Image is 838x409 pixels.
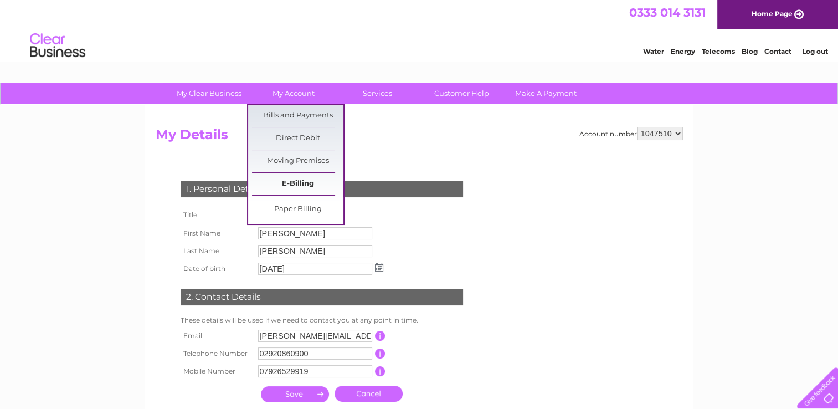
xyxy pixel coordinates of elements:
img: logo.png [29,29,86,63]
a: Contact [764,47,791,55]
th: Mobile Number [178,362,255,380]
input: Information [375,331,385,341]
img: ... [375,263,383,272]
a: Telecoms [702,47,735,55]
a: E-Billing [252,173,343,195]
a: Log out [801,47,827,55]
a: Services [332,83,423,104]
h2: My Details [156,127,683,148]
th: Date of birth [178,260,255,278]
input: Submit [261,386,329,402]
a: Paper Billing [252,198,343,221]
div: 1. Personal Details [181,181,463,197]
th: Title [178,206,255,224]
a: My Clear Business [163,83,255,104]
a: My Account [248,83,339,104]
input: Information [375,349,385,359]
a: Cancel [335,386,403,402]
input: Information [375,366,385,376]
th: Last Name [178,242,255,260]
a: Customer Help [416,83,507,104]
a: Direct Debit [252,127,343,150]
a: Water [643,47,664,55]
a: Make A Payment [500,83,592,104]
th: First Name [178,224,255,242]
a: Blog [742,47,758,55]
th: Email [178,327,255,345]
div: Account number [579,127,683,140]
th: Telephone Number [178,345,255,362]
a: Moving Premises [252,150,343,172]
a: 0333 014 3131 [629,6,706,19]
div: 2. Contact Details [181,289,463,305]
a: Bills and Payments [252,105,343,127]
td: These details will be used if we need to contact you at any point in time. [178,314,466,327]
div: Clear Business is a trading name of Verastar Limited (registered in [GEOGRAPHIC_DATA] No. 3667643... [158,6,681,54]
a: Energy [671,47,695,55]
